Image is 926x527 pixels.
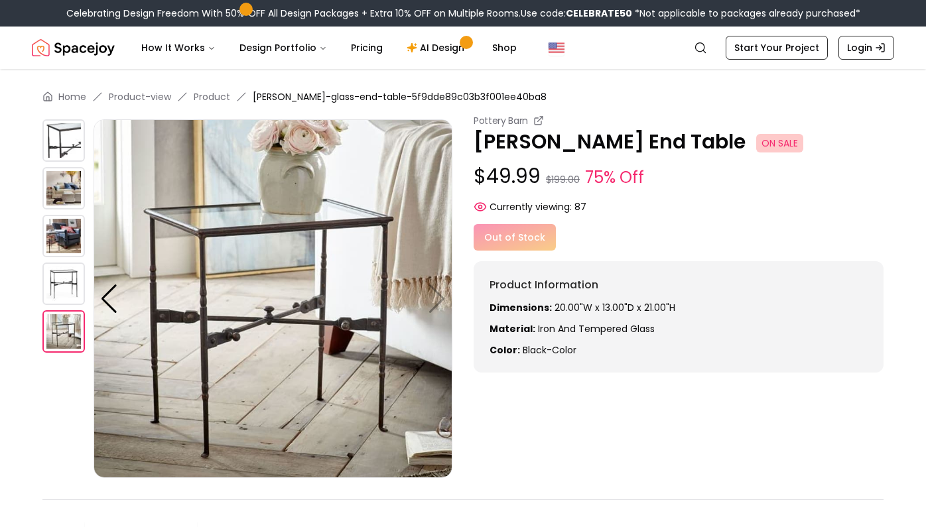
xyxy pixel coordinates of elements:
img: United States [549,40,564,56]
nav: Global [32,27,894,69]
h6: Product Information [490,277,868,293]
img: https://storage.googleapis.com/spacejoy-main/assets/5f9dde89c03b3f001ee40ba8/product_1_1bj0m32dh078 [42,167,85,209]
strong: Material: [490,322,535,335]
button: Design Portfolio [229,34,338,61]
div: Celebrating Design Freedom With 50% OFF All Design Packages + Extra 10% OFF on Multiple Rooms. [66,7,860,20]
a: Start Your Project [726,36,828,60]
a: Product-view [109,90,171,103]
span: black-color [523,343,576,357]
span: [PERSON_NAME]-glass-end-table-5f9dde89c03b3f001ee40ba8 [253,90,547,103]
span: Iron and Tempered glass [538,322,655,335]
img: Spacejoy Logo [32,34,115,61]
img: https://storage.googleapis.com/spacejoy-main/assets/5f9dde89c03b3f001ee40ba8/product_4_k14l740n0hnk [94,119,452,478]
span: ON SALE [756,134,803,152]
nav: breadcrumb [42,90,884,103]
img: https://storage.googleapis.com/spacejoy-main/assets/5f9dde89c03b3f001ee40ba8/product_4_k14l740n0hnk [42,310,85,353]
a: Shop [482,34,527,61]
span: 87 [574,200,586,213]
p: $49.99 [474,164,884,190]
b: CELEBRATE50 [566,7,632,20]
a: AI Design [396,34,479,61]
span: *Not applicable to packages already purchased* [632,7,860,20]
span: Currently viewing: [490,200,572,213]
strong: Color: [490,343,520,357]
p: 20.00"W x 13.00"D x 21.00"H [490,301,868,314]
strong: Dimensions: [490,301,552,314]
img: https://storage.googleapis.com/spacejoy-main/assets/5f9dde89c03b3f001ee40ba8/product_0_9pl9efnlee0f [42,119,85,162]
small: Pottery Barn [474,114,528,127]
small: 75% Off [585,166,644,190]
a: Login [838,36,894,60]
button: How It Works [131,34,226,61]
small: $199.00 [546,173,580,186]
a: Pricing [340,34,393,61]
a: Spacejoy [32,34,115,61]
a: Home [58,90,86,103]
nav: Main [131,34,527,61]
img: https://storage.googleapis.com/spacejoy-main/assets/5f9dde89c03b3f001ee40ba8/product_3_m6f4d7membm [42,263,85,305]
a: Product [194,90,230,103]
span: Use code: [521,7,632,20]
img: https://storage.googleapis.com/spacejoy-main/assets/5f9dde89c03b3f001ee40ba8/product_2_46gibhncl8f4 [42,215,85,257]
p: [PERSON_NAME] End Table [474,130,884,154]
